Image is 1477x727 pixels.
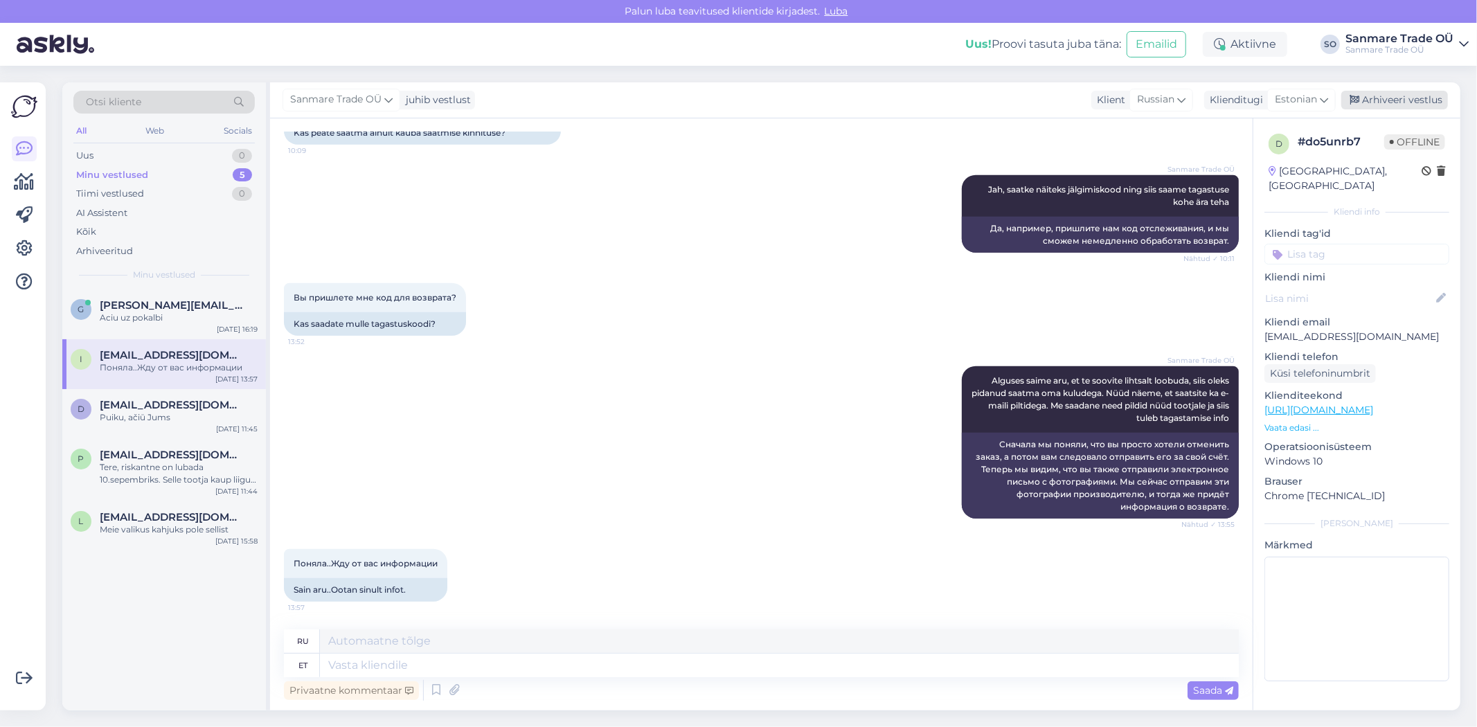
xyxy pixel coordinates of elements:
div: Socials [221,122,255,140]
div: Kõik [76,225,96,239]
span: 13:52 [288,336,340,347]
p: Kliendi tag'id [1264,226,1449,241]
span: greta.kaile@gmail.com [100,299,244,312]
p: Kliendi email [1264,315,1449,330]
span: d [1275,138,1282,149]
div: Kliendi info [1264,206,1449,218]
p: Brauser [1264,474,1449,489]
span: peohaldus@gmail.com [100,449,244,461]
span: Sanmare Trade OÜ [1167,355,1235,366]
input: Lisa nimi [1265,291,1433,306]
span: Sanmare Trade OÜ [290,92,382,107]
span: Nähtud ✓ 10:11 [1183,253,1235,264]
span: Otsi kliente [86,95,141,109]
span: irinam@list.ru [100,349,244,361]
span: liiviasukyl@gmail.com [100,511,244,523]
span: 10:09 [288,145,340,156]
div: # do5unrb7 [1298,134,1384,150]
div: ru [297,629,309,653]
div: [DATE] 11:44 [215,486,258,496]
div: Uus [76,149,93,163]
div: Privaatne kommentaar [284,681,419,700]
span: Вы пришлете мне код для возврата? [294,292,456,303]
button: Emailid [1127,31,1186,57]
p: Klienditeekond [1264,388,1449,403]
div: Да, например, пришлите нам код отслеживания, и мы сможем немедленно обработать возврат. [962,217,1239,253]
span: 13:57 [288,602,340,613]
span: dovilepakausyte4@gmail.com [100,399,244,411]
p: Märkmed [1264,538,1449,553]
p: Vaata edasi ... [1264,422,1449,434]
div: Sanmare Trade OÜ [1345,33,1453,44]
span: Sanmare Trade OÜ [1167,164,1235,174]
div: Web [143,122,168,140]
div: juhib vestlust [400,93,471,107]
span: Поняла..Жду от вас информации [294,558,438,568]
div: Сначала мы поняли, что вы просто хотели отменить заказ, а потом вам следовало отправить его за св... [962,433,1239,519]
span: Russian [1137,92,1174,107]
div: Aktiivne [1203,32,1287,57]
div: Puiku, ačiū Jums [100,411,258,424]
div: 0 [232,149,252,163]
div: Küsi telefoninumbrit [1264,364,1376,383]
div: Tere, riskantne on lubada 10.sepembriks. Selle tootja kaup liigub vahel kiiremini ja vahel võtab ... [100,461,258,486]
p: Kliendi nimi [1264,270,1449,285]
div: [DATE] 13:57 [215,374,258,384]
div: All [73,122,89,140]
span: Saada [1193,684,1233,697]
a: Sanmare Trade OÜSanmare Trade OÜ [1345,33,1469,55]
div: Klient [1091,93,1125,107]
div: Aciu uz pokalbi [100,312,258,324]
span: Nähtud ✓ 13:55 [1181,519,1235,530]
div: Arhiveeri vestlus [1341,91,1448,109]
div: Meie valikus kahjuks pole sellist [100,523,258,536]
div: [DATE] 11:45 [216,424,258,434]
div: SO [1321,35,1340,54]
span: Jah, saatke näiteks jälgimiskood ning siis saame tagastuse kohe ära teha [988,184,1231,207]
span: d [78,404,84,414]
b: Uus! [965,37,992,51]
img: Askly Logo [11,93,37,120]
p: [EMAIL_ADDRESS][DOMAIN_NAME] [1264,330,1449,344]
div: Tiimi vestlused [76,187,144,201]
span: Offline [1384,134,1445,150]
span: g [78,304,84,314]
div: Поняла..Жду от вас информации [100,361,258,374]
div: AI Assistent [76,206,127,220]
div: Sain aru..Ootan sinult infot. [284,578,447,602]
p: Chrome [TECHNICAL_ID] [1264,489,1449,503]
span: l [79,516,84,526]
input: Lisa tag [1264,244,1449,264]
p: Kliendi telefon [1264,350,1449,364]
div: Arhiveeritud [76,244,133,258]
div: Kas peate saatma ainult kauba saatmise kinnituse? [284,121,561,145]
p: Windows 10 [1264,454,1449,469]
div: Klienditugi [1204,93,1263,107]
div: Minu vestlused [76,168,148,182]
div: Kas saadate mulle tagastuskoodi? [284,312,466,336]
p: Operatsioonisüsteem [1264,440,1449,454]
span: Minu vestlused [133,269,195,281]
div: et [298,654,307,677]
div: [DATE] 16:19 [217,324,258,334]
span: Estonian [1275,92,1317,107]
span: Luba [821,5,852,17]
span: Alguses saime aru, et te soovite lihtsalt loobuda, siis oleks pidanud saatma oma kuludega. Nüüd n... [972,375,1231,423]
div: [GEOGRAPHIC_DATA], [GEOGRAPHIC_DATA] [1269,164,1422,193]
div: Proovi tasuta juba täna: [965,36,1121,53]
a: [URL][DOMAIN_NAME] [1264,404,1373,416]
span: i [80,354,82,364]
div: [PERSON_NAME] [1264,517,1449,530]
div: 5 [233,168,252,182]
div: [DATE] 15:58 [215,536,258,546]
span: p [78,454,84,464]
div: 0 [232,187,252,201]
div: Sanmare Trade OÜ [1345,44,1453,55]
